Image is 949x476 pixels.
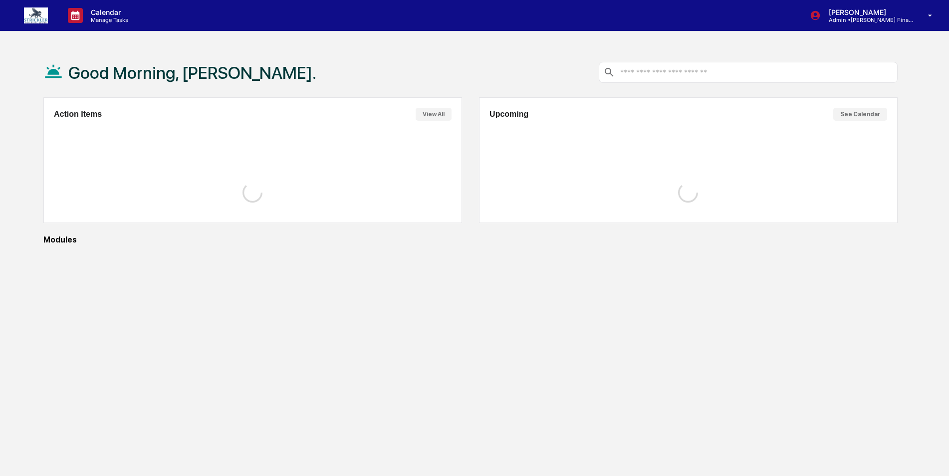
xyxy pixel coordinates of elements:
[54,110,102,119] h2: Action Items
[24,7,48,23] img: logo
[489,110,528,119] h2: Upcoming
[416,108,452,121] button: View All
[821,8,914,16] p: [PERSON_NAME]
[83,16,133,23] p: Manage Tasks
[43,235,898,244] div: Modules
[83,8,133,16] p: Calendar
[68,63,316,83] h1: Good Morning, [PERSON_NAME].
[833,108,887,121] button: See Calendar
[821,16,914,23] p: Admin • [PERSON_NAME] Financial Group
